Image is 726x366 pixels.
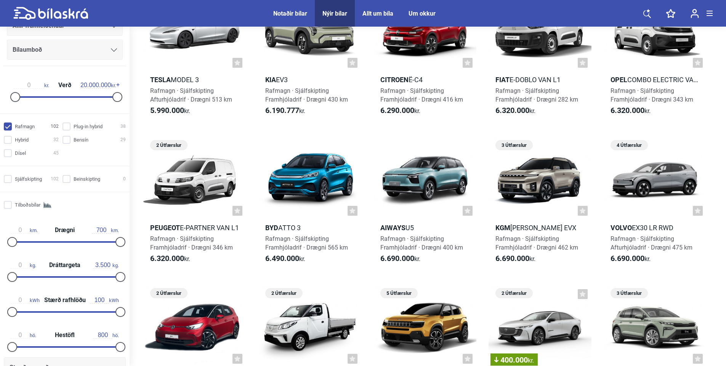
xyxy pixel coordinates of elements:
b: Citroen [380,76,409,84]
span: Hestöfl [53,332,77,338]
span: Drægni [53,227,77,233]
a: 4 ÚtfærslurVolvoEX30 LR RWDRafmagn · SjálfskiptingAfturhjóladrif · Drægni 475 km6.690.000kr. [604,137,707,270]
b: 6.190.777 [265,106,299,115]
b: 6.320.000 [495,106,529,115]
span: hö. [11,332,36,339]
span: Rafmagn · Sjálfskipting Framhjóladrif · Drægni 462 km [495,235,578,251]
span: 2 Útfærslur [499,288,529,298]
span: Plug-in hybrid [74,123,103,130]
b: Kia [265,76,276,84]
span: Rafmagn · Sjálfskipting Framhjóladrif · Drægni 416 km [380,87,463,103]
span: Rafmagn · Sjálfskipting Afturhjóladrif · Drægni 475 km [611,235,692,251]
span: 102 [51,175,59,183]
b: 6.490.000 [265,254,299,263]
span: kr. [14,82,49,89]
span: 45 [53,149,59,157]
b: BYD [265,224,278,232]
b: 6.690.000 [380,254,414,263]
b: 6.320.000 [150,254,184,263]
span: Hybrid [15,136,29,144]
span: kr. [265,254,305,263]
b: 6.320.000 [611,106,644,115]
span: kr. [611,254,651,263]
b: Opel [611,76,627,84]
span: Dráttargeta [47,262,82,268]
b: 5.990.000 [150,106,184,115]
span: kg. [11,262,36,269]
span: Bílaumboð [13,45,42,55]
span: kr. [80,82,116,89]
b: Fiat [495,76,510,84]
span: km. [11,227,38,234]
h2: e-Partner Van L1 [143,223,246,232]
span: kr. [495,106,535,115]
h2: e-Doblo Van L1 [489,75,591,84]
h2: [PERSON_NAME] EVX [489,223,591,232]
h2: Atto 3 [258,223,361,232]
b: Aiways [380,224,405,232]
span: kr. [150,106,190,115]
span: 2 Útfærslur [154,140,184,150]
span: hö. [93,332,119,339]
span: 2 Útfærslur [269,288,299,298]
a: Allt um bíla [362,10,393,17]
span: Rafmagn · Sjálfskipting Framhjóladrif · Drægni 400 km [380,235,463,251]
h2: EX30 LR RWD [604,223,707,232]
a: 3 ÚtfærslurKGM[PERSON_NAME] EVXRafmagn · SjálfskiptingFramhjóladrif · Drægni 462 km6.690.000kr. [489,137,591,270]
span: Rafmagn · Sjálfskipting Framhjóladrif · Drægni 346 km [150,235,233,251]
h2: EV3 [258,75,361,84]
span: kWh [90,297,119,304]
span: 38 [120,123,126,130]
span: Rafmagn [15,123,35,130]
span: 5 Útfærslur [384,288,414,298]
span: 0 [123,175,126,183]
span: Rafmagn · Sjálfskipting Framhjóladrif · Drægni 430 km [265,87,348,103]
span: kr. [265,106,305,115]
span: Bensín [74,136,88,144]
span: 102 [51,123,59,130]
b: Tesla [150,76,171,84]
span: Sjálfskipting [15,175,42,183]
span: kr. [495,254,535,263]
b: Volvo [611,224,632,232]
span: kr. [380,254,420,263]
span: 29 [120,136,126,144]
h2: Combo Electric Van L1 [604,75,707,84]
span: kr. [380,106,420,115]
span: 32 [53,136,59,144]
span: kg. [93,262,119,269]
h2: U5 [373,223,476,232]
h2: ë-C4 [373,75,476,84]
span: kr. [528,357,534,364]
div: Um okkur [409,10,436,17]
a: BYDAtto 3Rafmagn · SjálfskiptingFramhjóladrif · Drægni 565 km6.490.000kr. [258,137,361,270]
b: 6.690.000 [495,254,529,263]
span: 400.000 [494,356,534,364]
a: Nýir bílar [322,10,347,17]
b: Peugeot [150,224,180,232]
span: kr. [611,106,651,115]
span: Rafmagn · Sjálfskipting Afturhjóladrif · Drægni 513 km [150,87,232,103]
h2: Model 3 [143,75,246,84]
a: Notaðir bílar [273,10,307,17]
span: kr. [150,254,190,263]
span: Tilboðsbílar [15,201,40,209]
span: Dísel [15,149,26,157]
span: km. [92,227,119,234]
b: KGM [495,224,510,232]
span: Rafmagn · Sjálfskipting Framhjóladrif · Drægni 282 km [495,87,578,103]
span: Rafmagn · Sjálfskipting Framhjóladrif · Drægni 343 km [611,87,693,103]
b: 6.690.000 [611,254,644,263]
span: Rafmagn · Sjálfskipting Framhjóladrif · Drægni 565 km [265,235,348,251]
a: 2 ÚtfærslurPeugeote-Partner Van L1Rafmagn · SjálfskiptingFramhjóladrif · Drægni 346 km6.320.000kr. [143,137,246,270]
span: 2 Útfærslur [154,288,184,298]
span: 3 Útfærslur [614,288,644,298]
span: Verð [56,82,73,88]
span: Stærð rafhlöðu [42,297,88,303]
b: 6.290.000 [380,106,414,115]
span: 3 Útfærslur [499,140,529,150]
span: 4 Útfærslur [614,140,644,150]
